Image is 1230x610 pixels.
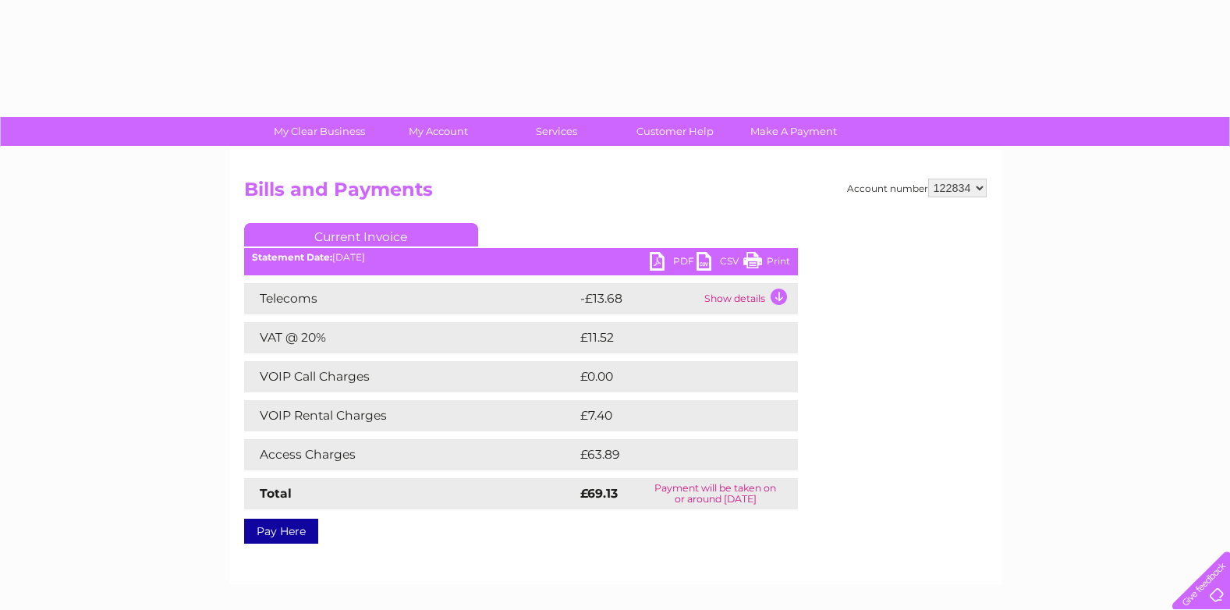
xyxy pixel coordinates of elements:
td: £0.00 [576,361,762,392]
a: CSV [697,252,743,275]
td: -£13.68 [576,283,700,314]
a: My Clear Business [255,117,384,146]
a: PDF [650,252,697,275]
a: Services [492,117,621,146]
td: £7.40 [576,400,761,431]
a: Current Invoice [244,223,478,246]
div: Account number [847,179,987,197]
strong: Total [260,486,292,501]
b: Statement Date: [252,251,332,263]
td: VAT @ 20% [244,322,576,353]
a: Print [743,252,790,275]
td: £11.52 [576,322,763,353]
h2: Bills and Payments [244,179,987,208]
td: £63.89 [576,439,767,470]
a: Make A Payment [729,117,858,146]
td: Access Charges [244,439,576,470]
td: VOIP Call Charges [244,361,576,392]
div: [DATE] [244,252,798,263]
td: Payment will be taken on or around [DATE] [633,478,797,509]
strong: £69.13 [580,486,618,501]
td: Telecoms [244,283,576,314]
a: My Account [374,117,502,146]
a: Customer Help [611,117,739,146]
td: Show details [700,283,798,314]
td: VOIP Rental Charges [244,400,576,431]
a: Pay Here [244,519,318,544]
